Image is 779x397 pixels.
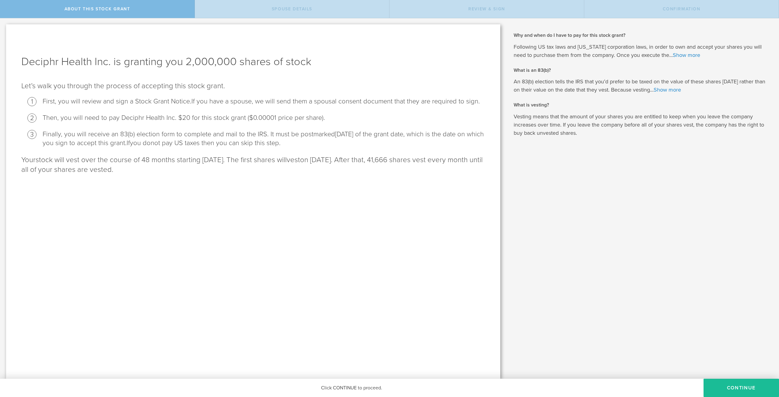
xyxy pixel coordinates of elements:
h1: Deciphr Health Inc. is granting you 2,000,000 shares of stock [21,54,485,69]
button: CONTINUE [704,379,779,397]
span: Review & Sign [468,6,505,12]
p: Following US tax laws and [US_STATE] corporation laws, in order to own and accept your shares you... [514,43,770,59]
a: Show more [654,86,681,93]
h2: What is vesting? [514,102,770,108]
span: If you have a spouse, we will send them a spousal consent document that they are required to sign. [191,97,480,105]
span: Your [21,155,36,164]
span: Spouse Details [272,6,312,12]
h2: Why and when do I have to pay for this stock grant? [514,32,770,39]
li: First, you will review and sign a Stock Grant Notice. [43,97,485,106]
p: Let’s walk you through the process of accepting this stock grant . [21,81,485,91]
span: Confirmation [663,6,700,12]
h2: What is an 83(b)? [514,67,770,74]
p: Vesting means that the amount of your shares you are entitled to keep when you leave the company ... [514,113,770,137]
p: stock will vest over the course of 48 months starting [DATE]. The first shares will on [DATE]. Af... [21,155,485,175]
span: About this stock grant [65,6,130,12]
p: An 83(b) election tells the IRS that you’d prefer to be taxed on the value of these shares [DATE]... [514,78,770,94]
span: vest [287,155,300,164]
span: you do [130,139,151,147]
a: Show more [673,52,700,58]
li: Then, you will need to pay Deciphr Health Inc. $20 for this stock grant ($0.00001 price per share). [43,113,485,122]
li: Finally, you will receive an 83(b) election form to complete and mail to the IRS . It must be pos... [43,130,485,148]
